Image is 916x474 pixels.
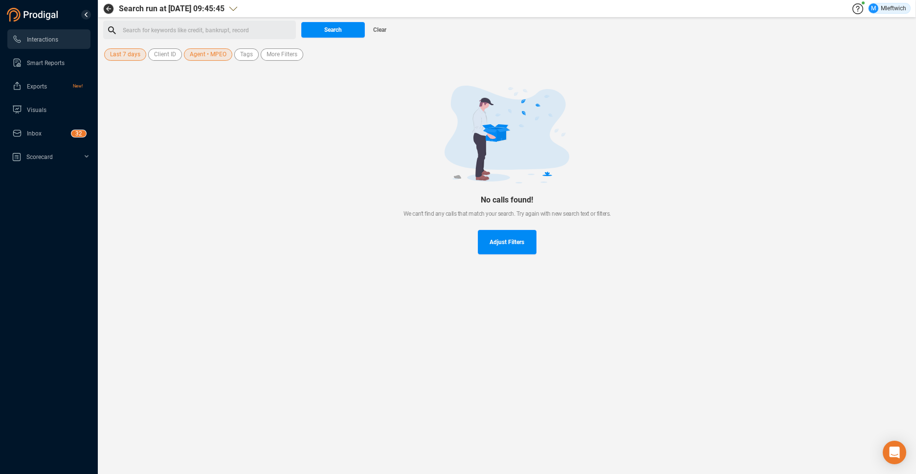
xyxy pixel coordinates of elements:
[119,209,895,218] div: We can't find any calls that match your search. Try again with new search text or filters.
[7,53,90,72] li: Smart Reports
[7,29,90,49] li: Interactions
[869,3,906,13] div: Mleftwich
[490,230,524,254] span: Adjust Filters
[110,48,140,61] span: Last 7 days
[240,48,253,61] span: Tags
[154,48,176,61] span: Client ID
[478,230,536,254] button: Adjust Filters
[12,123,83,143] a: Inbox
[119,195,895,204] div: No calls found!
[104,48,146,61] button: Last 7 days
[234,48,259,61] button: Tags
[79,130,82,140] p: 2
[7,8,61,22] img: prodigal-logo
[71,130,86,137] sup: 32
[261,48,303,61] button: More Filters
[7,100,90,119] li: Visuals
[119,3,224,15] span: Search run at [DATE] 09:45:45
[73,76,83,96] span: New!
[75,130,79,140] p: 3
[26,154,53,160] span: Scorecard
[373,22,386,38] span: Clear
[7,76,90,96] li: Exports
[883,441,906,464] div: Open Intercom Messenger
[7,123,90,143] li: Inbox
[27,130,42,137] span: Inbox
[12,53,83,72] a: Smart Reports
[190,48,226,61] span: Agent • MPEO
[12,100,83,119] a: Visuals
[27,107,46,113] span: Visuals
[148,48,182,61] button: Client ID
[324,22,342,38] span: Search
[12,29,83,49] a: Interactions
[27,60,65,67] span: Smart Reports
[267,48,297,61] span: More Filters
[365,22,394,38] button: Clear
[301,22,365,38] button: Search
[27,83,47,90] span: Exports
[871,3,876,13] span: M
[12,76,83,96] a: ExportsNew!
[27,36,58,43] span: Interactions
[184,48,232,61] button: Agent • MPEO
